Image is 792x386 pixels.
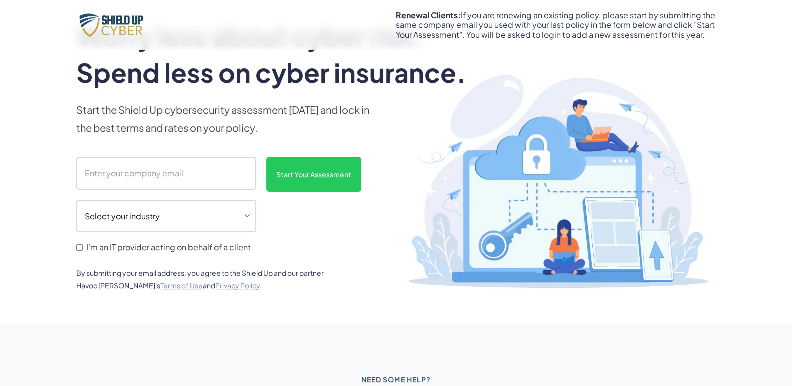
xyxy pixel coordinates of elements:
[76,267,336,292] div: By submitting your email address, you agree to the Shield Up and our partner Havoc [PERSON_NAME]'...
[86,242,251,252] span: I'm an IT provider acting on behalf of a client
[396,10,716,39] div: If you are renewing an existing policy, please start by submitting the same company email you use...
[76,244,83,251] input: I'm an IT provider acting on behalf of a client
[396,10,461,20] strong: Renewal Clients:
[266,157,361,192] input: Start Your Assessment
[76,157,376,255] form: scanform
[76,157,256,190] input: Enter your company email
[361,373,431,386] div: Need some help?
[76,101,376,137] p: Start the Shield Up cybersecurity assessment [DATE] and lock in the best terms and rates on your ...
[215,281,260,290] a: Privacy Policy
[76,11,151,39] img: Shield Up Cyber Logo
[160,281,203,290] a: Terms of Use
[76,18,492,91] h1: Worry less about cyber risk. Spend less on cyber insurance.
